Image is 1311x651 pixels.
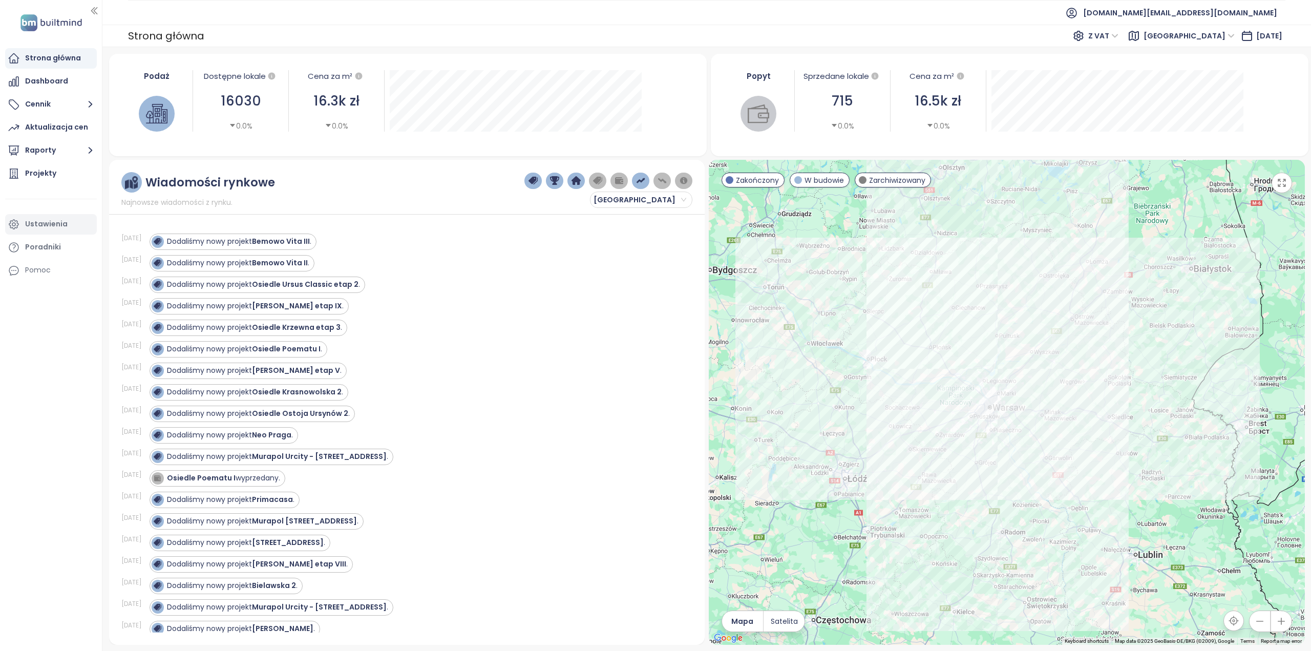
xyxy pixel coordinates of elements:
img: icon [154,431,161,438]
span: caret-down [926,122,934,129]
img: home-dark-blue.png [572,176,581,185]
img: icon [154,539,161,546]
div: Dodaliśmy nowy projekt . [167,559,348,570]
button: Mapa [722,611,763,632]
div: [DATE] [121,556,147,565]
span: Zakończony [736,175,779,186]
div: Dostępne lokale [198,70,283,82]
img: icon [154,367,161,374]
strong: Osiedle Ursus Classic etap 2 [252,279,358,289]
img: logo [17,12,85,33]
span: Map data ©2025 GeoBasis-DE/BKG (©2009), Google [1115,638,1234,644]
div: Dodaliśmy nowy projekt . [167,494,294,505]
div: Dodaliśmy nowy projekt . [167,236,311,247]
img: icon [154,410,161,417]
div: Dodaliśmy nowy projekt . [167,408,350,419]
div: 715 [800,91,885,112]
div: Dodaliśmy nowy projekt . [167,623,315,634]
span: caret-down [325,122,332,129]
img: ruler [125,176,138,189]
strong: Primacasa [252,494,293,505]
button: Satelita [764,611,805,632]
div: Dodaliśmy nowy projekt . [167,537,325,548]
img: trophy-dark-blue.png [550,176,559,185]
div: Wiadomości rynkowe [145,176,275,189]
span: Zarchiwizowany [869,175,925,186]
div: [DATE] [121,320,147,329]
strong: Neo Praga [252,430,291,440]
div: 0.0% [926,120,950,132]
div: Cena za m² [896,70,981,82]
span: [DATE] [1256,31,1282,41]
strong: Murapol Urcity - [STREET_ADDRESS] [252,602,387,612]
div: [DATE] [121,406,147,415]
div: [DATE] [121,341,147,350]
span: caret-down [229,122,236,129]
img: icon [154,496,161,503]
img: icon [154,560,161,568]
strong: [PERSON_NAME] etap VIII [252,559,346,569]
span: Satelita [771,616,798,627]
div: [DATE] [121,599,147,608]
div: Podaż [126,70,188,82]
div: Dodaliśmy nowy projekt . [167,301,344,311]
div: [DATE] [121,449,147,458]
div: 0.0% [325,120,348,132]
img: icon [154,281,161,288]
div: Strona główna [25,52,81,65]
div: 16.3k zł [294,91,379,112]
div: [DATE] [121,535,147,544]
div: Dodaliśmy nowy projekt . [167,387,343,397]
strong: Osiedle Krzewna etap 3 [252,322,341,332]
strong: Bemowo Vita III [252,236,310,246]
a: Open this area in Google Maps (opens a new window) [711,632,745,645]
div: 0.0% [229,120,252,132]
div: Dodaliśmy nowy projekt . [167,580,298,591]
button: Cennik [5,94,97,115]
strong: Osiedle Poematu I [252,344,321,354]
div: Dashboard [25,75,68,88]
div: Dodaliśmy nowy projekt . [167,344,322,354]
span: Najnowsze wiadomości z rynku. [121,197,232,208]
img: house [146,103,167,124]
span: Warszawa [594,192,686,207]
strong: Murapol Urcity - [STREET_ADDRESS] [252,451,387,461]
span: Z VAT [1088,28,1118,44]
div: 16.5k zł [896,91,981,112]
strong: Bielawska 2 [252,580,296,591]
span: caret-down [831,122,838,129]
div: Projekty [25,167,56,180]
a: Aktualizacja cen [5,117,97,138]
div: Dodaliśmy nowy projekt . [167,451,388,462]
div: Cena za m² [308,70,352,82]
strong: [PERSON_NAME] etap IX [252,301,342,311]
img: icon [154,517,161,524]
button: Raporty [5,140,97,161]
img: icon [154,474,161,481]
img: price-tag-grey.png [593,176,602,185]
div: [DATE] [121,298,147,307]
strong: Bemowo Vita II [252,258,308,268]
div: Dodaliśmy nowy projekt . [167,602,388,613]
img: icon [154,324,161,331]
strong: Osiedle Poematu I [167,473,236,483]
div: Strona główna [128,27,204,45]
a: Ustawienia [5,214,97,235]
div: Dodaliśmy nowy projekt . [167,322,342,333]
a: Projekty [5,163,97,184]
img: Google [711,632,745,645]
span: Mapa [731,616,753,627]
div: [DATE] [121,513,147,522]
img: icon [154,388,161,395]
div: Ustawienia [25,218,68,230]
img: price-tag-dark-blue.png [528,176,538,185]
div: Dodaliśmy nowy projekt . [167,279,360,290]
div: Sprzedane lokale [800,70,885,82]
div: Popyt [728,70,790,82]
img: wallet [748,103,769,124]
div: Pomoc [5,260,97,281]
div: [DATE] [121,384,147,393]
div: [DATE] [121,621,147,630]
div: [DATE] [121,578,147,587]
img: icon [154,625,161,632]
